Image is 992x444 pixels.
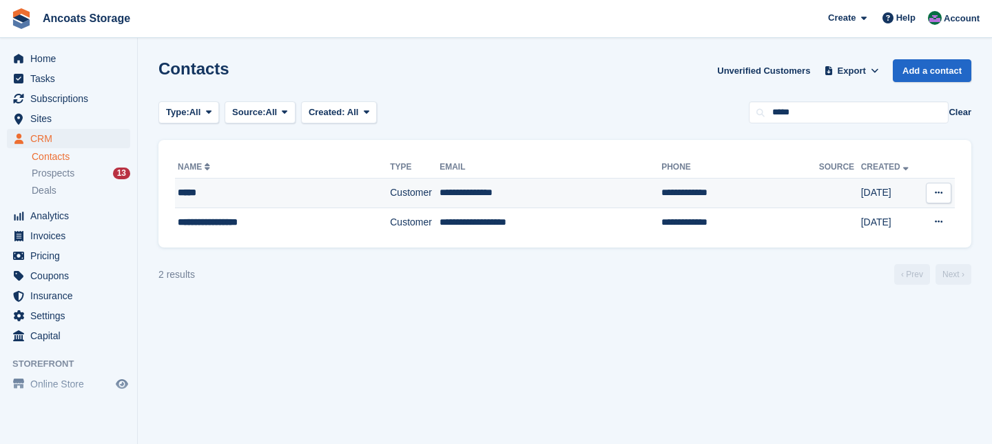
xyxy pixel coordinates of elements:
a: menu [7,206,130,225]
button: Export [821,59,882,82]
td: Customer [390,179,440,208]
a: Contacts [32,150,130,163]
a: menu [7,306,130,325]
span: Sites [30,109,113,128]
span: Storefront [12,357,137,371]
span: Subscriptions [30,89,113,108]
a: menu [7,246,130,265]
a: Preview store [114,376,130,392]
span: Create [828,11,856,25]
a: Unverified Customers [712,59,816,82]
a: Previous [894,264,930,285]
span: Invoices [30,226,113,245]
a: Deals [32,183,130,198]
a: Add a contact [893,59,971,82]
span: Capital [30,326,113,345]
a: menu [7,326,130,345]
span: All [347,107,359,117]
a: Name [178,162,213,172]
span: Insurance [30,286,113,305]
div: 13 [113,168,130,179]
span: Type: [166,105,189,119]
th: Phone [661,157,819,179]
span: Tasks [30,69,113,88]
span: Pricing [30,246,113,265]
td: [DATE] [861,208,921,236]
span: Created: [309,107,345,117]
a: Created [861,162,911,172]
a: menu [7,49,130,68]
a: Prospects 13 [32,166,130,181]
span: Source: [232,105,265,119]
button: Clear [949,105,971,119]
th: Email [440,157,661,179]
a: Next [936,264,971,285]
span: Analytics [30,206,113,225]
span: Settings [30,306,113,325]
button: Type: All [158,101,219,124]
span: Help [896,11,916,25]
th: Type [390,157,440,179]
a: menu [7,266,130,285]
span: All [189,105,201,119]
a: menu [7,129,130,148]
a: menu [7,286,130,305]
span: Home [30,49,113,68]
nav: Page [891,264,974,285]
div: 2 results [158,268,195,282]
a: menu [7,109,130,128]
span: Prospects [32,167,74,180]
a: menu [7,226,130,245]
span: Coupons [30,266,113,285]
th: Source [819,157,861,179]
span: All [266,105,278,119]
span: CRM [30,129,113,148]
span: Account [944,12,980,26]
a: Ancoats Storage [37,7,136,30]
span: Online Store [30,374,113,394]
td: [DATE] [861,179,921,208]
span: Export [838,64,866,78]
h1: Contacts [158,59,229,78]
span: Deals [32,184,56,197]
button: Source: All [225,101,296,124]
button: Created: All [301,101,377,124]
a: menu [7,69,130,88]
td: Customer [390,208,440,236]
a: menu [7,374,130,394]
img: stora-icon-8386f47178a22dfd0bd8f6a31ec36ba5ce8667c1dd55bd0f319d3a0aa187defe.svg [11,8,32,29]
a: menu [7,89,130,108]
